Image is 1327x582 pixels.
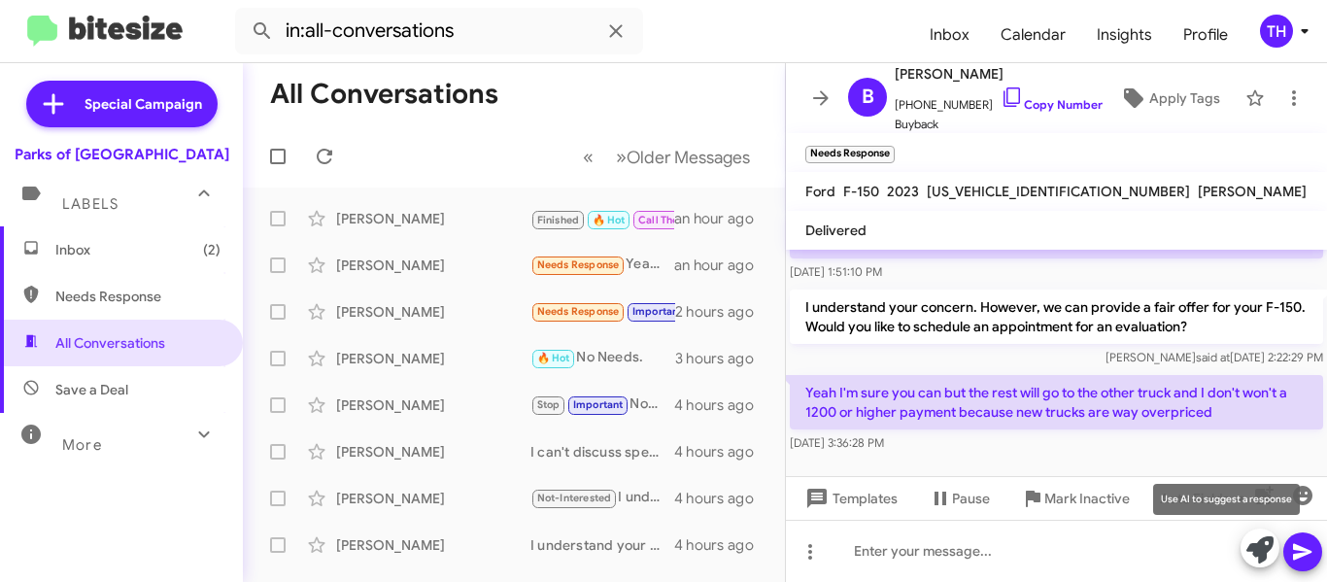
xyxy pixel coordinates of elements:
a: Profile [1168,7,1243,63]
span: Stop [537,398,561,411]
span: Save a Deal [55,380,128,399]
p: Yeah I'm sure you can but the rest will go to the other truck and I don't won't a 1200 or higher ... [790,375,1323,429]
span: Apply Tags [1149,81,1220,116]
button: Next [604,137,762,177]
span: [DATE] 1:51:10 PM [790,264,882,279]
span: said at [1196,350,1230,364]
button: Templates [786,481,913,516]
span: 2023 [887,183,919,200]
span: [PERSON_NAME] [895,62,1103,86]
div: an hour ago [674,209,769,228]
span: Older Messages [627,147,750,168]
nav: Page navigation example [572,137,762,177]
a: Inbox [914,7,985,63]
span: (2) [203,240,221,259]
div: Liked “I have sent my manger your request and he should be reaching back out soon with more infor... [530,300,675,323]
span: 🔥 Hot [537,352,570,364]
span: Not-Interested [537,492,612,504]
span: Delivered [805,222,867,239]
span: [PERSON_NAME] [DATE] 2:22:29 PM [1106,350,1323,364]
div: an hour ago [674,256,769,275]
span: Needs Response [55,287,221,306]
div: Yes, I'm Coming in to test drive, I spoke to a salesperson earlier [DATE], they said a vehicle ma... [530,206,674,230]
span: Important [632,305,683,318]
a: Special Campaign [26,81,218,127]
button: Previous [571,137,605,177]
span: All Conversations [55,333,165,353]
div: [PERSON_NAME] [336,349,530,368]
div: [PERSON_NAME] [336,256,530,275]
div: Yeah I'm sure you can but the rest will go to the other truck and I don't won't a 1200 or higher ... [530,254,674,276]
div: [PERSON_NAME] [336,442,530,462]
span: « [583,145,594,169]
div: 3 hours ago [675,349,769,368]
p: I understand your concern. However, we can provide a fair offer for your F-150. Would you like to... [790,290,1323,344]
span: Ford [805,183,835,200]
span: Templates [801,481,898,516]
a: Calendar [985,7,1081,63]
span: Special Campaign [85,94,202,114]
div: I understand! If you ever change your mind about selling your Crosstrek or have any questions, fe... [530,487,674,509]
button: Apply Tags [1103,81,1236,116]
div: Use AI to suggest a response [1153,484,1300,515]
div: 4 hours ago [674,442,769,462]
button: Mark Inactive [1005,481,1145,516]
span: Finished [537,214,580,226]
span: Needs Response [537,258,620,271]
span: B [862,82,874,113]
span: Inbox [55,240,221,259]
span: Important [573,398,624,411]
span: [PERSON_NAME] [1198,183,1307,200]
div: Parks of [GEOGRAPHIC_DATA] [15,145,229,164]
span: » [616,145,627,169]
span: More [62,436,102,454]
span: [DATE] 3:36:28 PM [790,435,884,450]
div: 4 hours ago [674,535,769,555]
div: [PERSON_NAME] [336,489,530,508]
a: Copy Number [1001,97,1103,112]
small: Needs Response [805,146,895,163]
div: TH [1260,15,1293,48]
button: Pause [913,481,1005,516]
div: 2 hours ago [675,302,769,322]
input: Search [235,8,643,54]
a: Insights [1081,7,1168,63]
span: Call Them [638,214,689,226]
span: Pause [952,481,990,516]
div: No Needs. [530,347,675,369]
span: F-150 [843,183,879,200]
div: [PERSON_NAME] [336,302,530,322]
div: I understand your concerns. If you ever change your mind please let us know. [530,535,674,555]
span: Buyback [895,115,1103,134]
div: I can't discuss specific prices, but I'd love for you to visit the dealership. We can assess your... [530,442,674,462]
div: [PERSON_NAME] [336,535,530,555]
button: TH [1243,15,1306,48]
span: [US_VEHICLE_IDENTIFICATION_NUMBER] [927,183,1190,200]
h1: All Conversations [270,79,498,110]
div: [PERSON_NAME] [336,395,530,415]
div: [PERSON_NAME] [336,209,530,228]
span: Needs Response [537,305,620,318]
span: [PHONE_NUMBER] [895,86,1103,115]
div: Nope, please remove me from your list and do not contact again. I don't have time to waste on games [530,394,674,416]
div: 4 hours ago [674,395,769,415]
div: 4 hours ago [674,489,769,508]
span: Mark Inactive [1044,481,1130,516]
span: Labels [62,195,119,213]
span: 🔥 Hot [593,214,626,226]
